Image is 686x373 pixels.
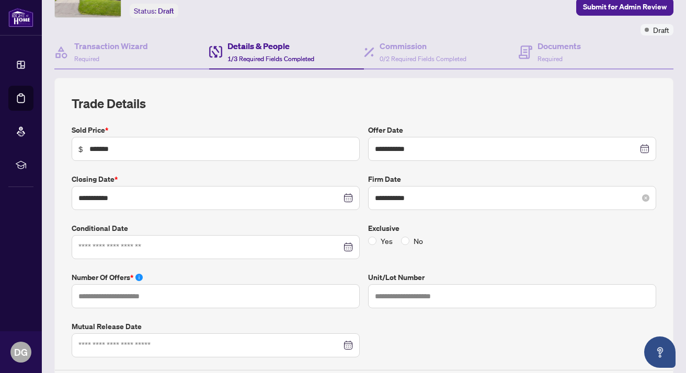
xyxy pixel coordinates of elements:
[74,55,99,63] span: Required
[130,4,178,18] div: Status:
[135,274,143,281] span: info-circle
[72,321,360,332] label: Mutual Release Date
[368,223,656,234] label: Exclusive
[538,40,581,52] h4: Documents
[227,55,314,63] span: 1/3 Required Fields Completed
[72,173,360,185] label: Closing Date
[380,55,466,63] span: 0/2 Required Fields Completed
[74,40,148,52] h4: Transaction Wizard
[78,143,83,155] span: $
[72,95,656,112] h2: Trade Details
[72,223,360,234] label: Conditional Date
[644,336,676,368] button: Open asap
[14,345,28,359] span: DG
[409,235,427,247] span: No
[538,55,563,63] span: Required
[227,40,314,52] h4: Details & People
[376,235,397,247] span: Yes
[8,8,33,27] img: logo
[368,124,656,136] label: Offer Date
[653,24,669,36] span: Draft
[642,194,649,202] span: close-circle
[368,173,656,185] label: Firm Date
[158,6,174,16] span: Draft
[380,40,466,52] h4: Commission
[368,272,656,283] label: Unit/Lot Number
[72,124,360,136] label: Sold Price
[72,272,360,283] label: Number of offers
